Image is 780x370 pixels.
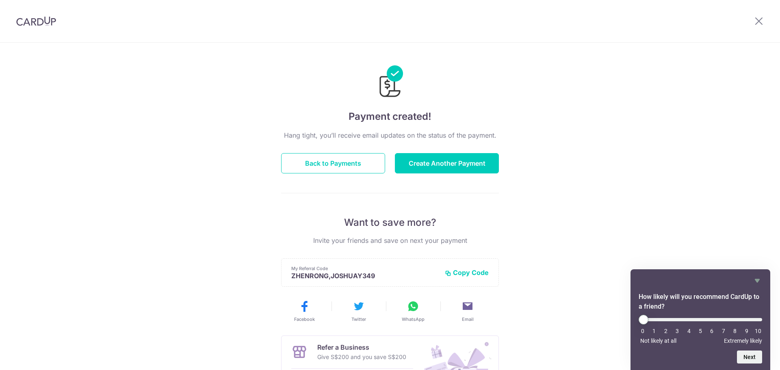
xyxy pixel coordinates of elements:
p: Invite your friends and save on next your payment [281,236,499,245]
li: 0 [639,328,647,334]
p: Hang tight, you’ll receive email updates on the status of the payment. [281,130,499,140]
li: 9 [743,328,751,334]
button: Copy Code [445,268,489,277]
button: Hide survey [752,276,762,286]
p: Want to save more? [281,216,499,229]
div: How likely will you recommend CardUp to a friend? Select an option from 0 to 10, with 0 being Not... [639,276,762,364]
h2: How likely will you recommend CardUp to a friend? Select an option from 0 to 10, with 0 being Not... [639,292,762,312]
button: WhatsApp [389,300,437,322]
span: Email [462,316,474,322]
p: Give S$200 and you save S$200 [317,352,406,362]
button: Facebook [280,300,328,322]
p: Refer a Business [317,342,406,352]
button: Create Another Payment [395,153,499,173]
li: 5 [696,328,704,334]
li: 1 [650,328,658,334]
li: 4 [685,328,693,334]
li: 7 [719,328,728,334]
button: Email [444,300,492,322]
span: Twitter [351,316,366,322]
img: Payments [377,65,403,100]
button: Back to Payments [281,153,385,173]
div: How likely will you recommend CardUp to a friend? Select an option from 0 to 10, with 0 being Not... [639,315,762,344]
p: My Referral Code [291,265,438,272]
p: ZHENRONG,JOSHUAY349 [291,272,438,280]
span: Extremely likely [724,338,762,344]
li: 2 [662,328,670,334]
li: 6 [708,328,716,334]
span: Not likely at all [640,338,676,344]
li: 3 [673,328,681,334]
span: WhatsApp [402,316,425,322]
h4: Payment created! [281,109,499,124]
button: Next question [737,351,762,364]
button: Twitter [335,300,383,322]
span: Facebook [294,316,315,322]
img: CardUp [16,16,56,26]
li: 10 [754,328,762,334]
li: 8 [731,328,739,334]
